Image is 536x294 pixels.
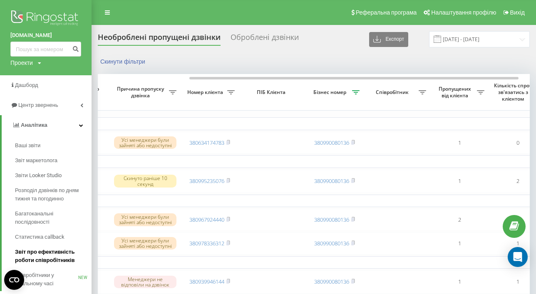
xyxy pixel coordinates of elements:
input: Пошук за номером [10,42,81,57]
a: Звіти Looker Studio [15,168,92,183]
a: Звіт про ефективність роботи співробітників [15,245,92,268]
button: Експорт [369,32,408,47]
div: Open Intercom Messenger [508,247,528,267]
span: Багатоканальні послідовності [15,210,87,226]
div: Усі менеджери були зайняті або недоступні [114,136,176,149]
span: ПІБ Клієнта [246,89,298,96]
a: Ваші звіти [15,138,92,153]
a: 380990080136 [314,278,349,285]
span: Реферальна програма [356,9,417,16]
img: Ringostat logo [10,8,81,29]
div: Усі менеджери були зайняті або недоступні [114,237,176,250]
td: 2 [430,209,489,231]
span: Вихід [510,9,525,16]
span: Аналiтика [21,122,47,128]
a: 380978336312 [189,240,224,247]
span: Налаштування профілю [431,9,496,16]
a: Розподіл дзвінків по дням тижня та погодинно [15,183,92,206]
div: Оброблені дзвінки [231,33,299,46]
button: Скинути фільтри [98,58,149,65]
span: Звіт про ефективність роботи співробітників [15,248,87,264]
span: Пропущених від клієнта [434,86,477,99]
a: [DOMAIN_NAME] [10,31,81,40]
a: Статистика callback [15,230,92,245]
a: 380990080136 [314,216,349,223]
td: 1 [430,270,489,294]
span: Звіти Looker Studio [15,171,62,180]
button: Open CMP widget [4,270,24,290]
a: Багатоканальні послідовності [15,206,92,230]
span: Ваші звіти [15,141,40,150]
span: Причина пропуску дзвінка [114,86,169,99]
a: 380967924440 [189,216,224,223]
span: Розподіл дзвінків по дням тижня та погодинно [15,186,87,203]
div: Усі менеджери були зайняті або недоступні [114,213,176,226]
span: Співробітники у реальному часі [15,271,78,288]
a: 380995235076 [189,177,224,185]
div: Проекти [10,59,33,67]
a: 380634174783 [189,139,224,146]
span: Кількість спроб зв'язатись з клієнтом [493,82,535,102]
a: 380990080136 [314,240,349,247]
span: Дашборд [15,82,38,88]
div: Необроблені пропущені дзвінки [98,33,221,46]
a: Звіт маркетолога [15,153,92,168]
a: 380990080136 [314,177,349,185]
td: 1 [430,170,489,193]
a: Аналiтика [2,115,92,135]
a: Співробітники у реальному часіNEW [15,268,92,291]
div: Менеджери не відповіли на дзвінок [114,276,176,288]
a: 380939946144 [189,278,224,285]
span: Звіт маркетолога [15,156,57,165]
span: Центр звернень [18,102,58,108]
td: 1 [430,232,489,254]
td: 1 [430,132,489,154]
span: Статистика callback [15,233,65,241]
span: Співробітник [368,89,419,96]
span: Номер клієнта [185,89,227,96]
span: Бізнес номер [310,89,352,96]
a: 380990080136 [314,139,349,146]
div: Скинуто раніше 10 секунд [114,175,176,187]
